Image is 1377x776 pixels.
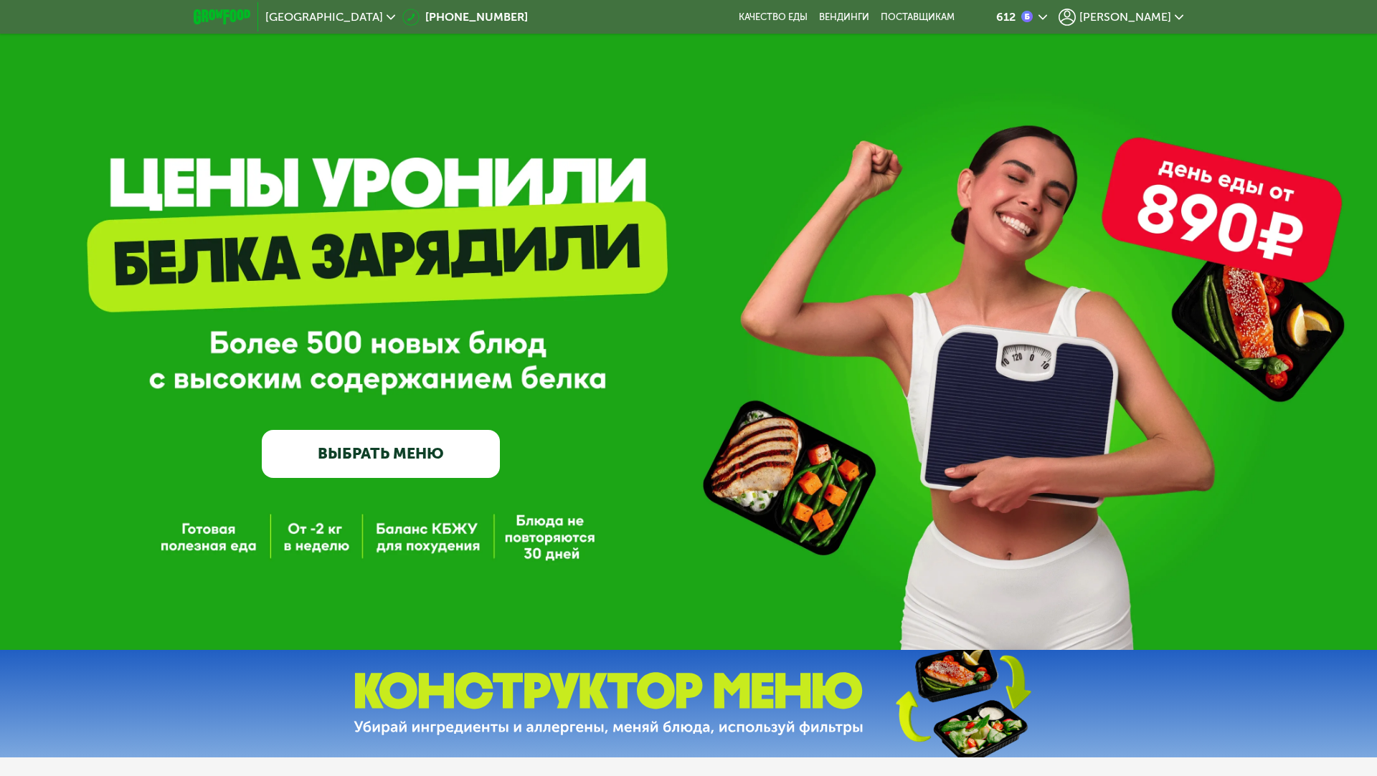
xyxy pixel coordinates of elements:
[402,9,528,26] a: [PHONE_NUMBER]
[881,11,955,23] div: поставщикам
[265,11,383,23] span: [GEOGRAPHIC_DATA]
[1079,11,1171,23] span: [PERSON_NAME]
[819,11,869,23] a: Вендинги
[996,11,1016,23] div: 612
[262,430,500,478] a: ВЫБРАТЬ МЕНЮ
[739,11,808,23] a: Качество еды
